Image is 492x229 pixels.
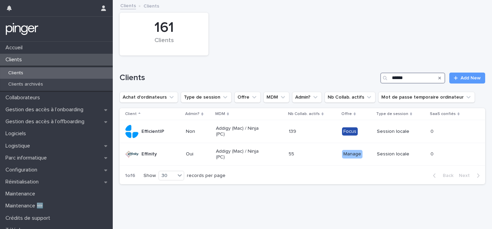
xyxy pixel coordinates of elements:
[325,92,375,103] button: Nb Collab. actifs
[120,143,485,166] tr: EffinityOuiAddigy (Mac) / Ninja (PC)5555 ManageSession locale00
[376,110,408,118] p: Type de session
[159,172,175,179] div: 30
[378,92,475,103] button: Mot de passe temporaire ordinateur
[288,110,320,118] p: Nb Collab. actifs
[3,191,41,197] p: Maintenance
[143,173,156,179] p: Show
[3,106,89,113] p: Gestion des accès à l’onboarding
[120,167,141,184] p: 1 of 6
[3,215,56,221] p: Crédits de support
[427,173,456,179] button: Back
[459,173,474,178] span: Next
[187,173,225,179] p: records per page
[3,118,90,125] p: Gestion des accès à l’offboarding
[3,203,49,209] p: Maintenance 🆕
[215,110,225,118] p: MDM
[341,110,352,118] p: Offre
[439,173,453,178] span: Back
[131,19,197,36] div: 161
[120,120,485,143] tr: EfficientIPNonAddigy (Mac) / Ninja (PC)139139 FocusSession locale00
[186,129,210,135] p: Non
[141,151,157,157] p: Effinity
[125,110,137,118] p: Client
[5,22,39,36] img: mTgBEunGTSyRkCgitkcU
[292,92,322,103] button: Admin?
[3,81,49,87] p: Clients archivés
[3,94,45,101] p: Collaborateurs
[430,127,435,135] p: 0
[120,1,136,9] a: Clients
[377,151,425,157] p: Session locale
[131,37,197,51] div: Clients
[263,92,289,103] button: MDM
[3,167,43,173] p: Configuration
[120,92,178,103] button: Achat d'ordinateurs
[289,150,296,157] p: 55
[377,129,425,135] p: Session locale
[143,2,159,9] p: Clients
[216,149,265,160] p: Addigy (Mac) / Ninja (PC)
[342,127,358,136] div: Focus
[456,173,485,179] button: Next
[234,92,261,103] button: Offre
[3,130,31,137] p: Logiciels
[449,73,485,84] a: Add New
[186,151,210,157] p: Oui
[461,76,481,80] span: Add New
[289,127,298,135] p: 139
[3,143,36,149] p: Logistique
[3,44,28,51] p: Accueil
[181,92,232,103] button: Type de session
[216,126,265,137] p: Addigy (Mac) / Ninja (PC)
[342,150,363,158] div: Manage
[120,73,378,83] h1: Clients
[3,70,29,76] p: Clients
[3,155,52,161] p: Parc informatique
[185,110,200,118] p: Admin?
[141,129,164,135] p: EfficientIP
[3,56,27,63] p: Clients
[380,73,445,84] input: Search
[3,179,44,185] p: Réinitialisation
[430,150,435,157] p: 0
[430,110,456,118] p: SaaS confiés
